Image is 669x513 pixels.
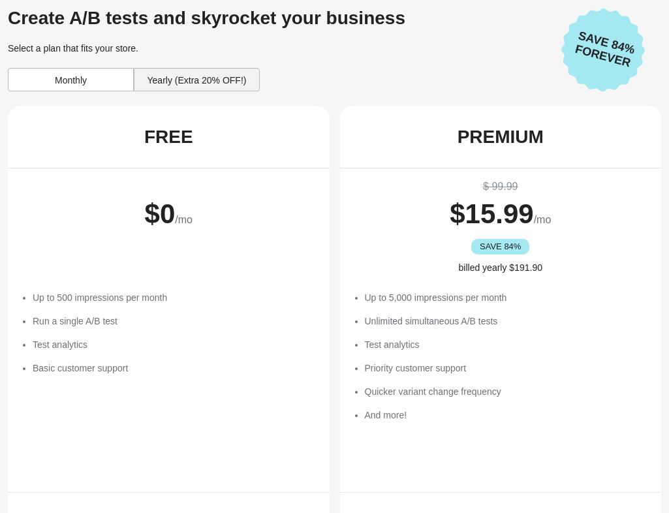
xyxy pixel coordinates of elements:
div: Create A/B tests and skyrocket your business [8,8,551,29]
div: billed yearly $191.90 [353,261,649,274]
div: Monthly [8,68,134,91]
li: Unlimited simultaneous A/B tests [365,315,649,328]
li: Priority customer support [365,362,649,375]
li: Up to 500 impressions per month [33,291,317,304]
li: Test analytics [33,338,317,351]
div: SAVE 84% [471,239,529,255]
div: $ 99.99 [353,179,649,194]
span: /mo [175,214,193,225]
li: Quicker variant change frequency [365,385,649,398]
li: Test analytics [365,338,649,351]
span: /mo [534,214,552,225]
li: Run a single A/B test [33,315,317,328]
iframe: chat widget [13,461,55,500]
div: Yearly (Extra 20% OFF!) [134,68,260,91]
span: $ 15.99 [450,198,533,229]
li: And more! [365,409,649,422]
img: Save 84% Forever [561,8,645,92]
li: Basic customer support [33,362,317,375]
div: PREMIUM [458,127,544,148]
li: Up to 5,000 impressions per month [365,291,649,304]
span: $ 0 [145,198,176,229]
div: FREE [144,127,193,148]
div: Select a plan that fits your store. [8,42,551,55]
span: Save 84% Forever [565,27,644,72]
